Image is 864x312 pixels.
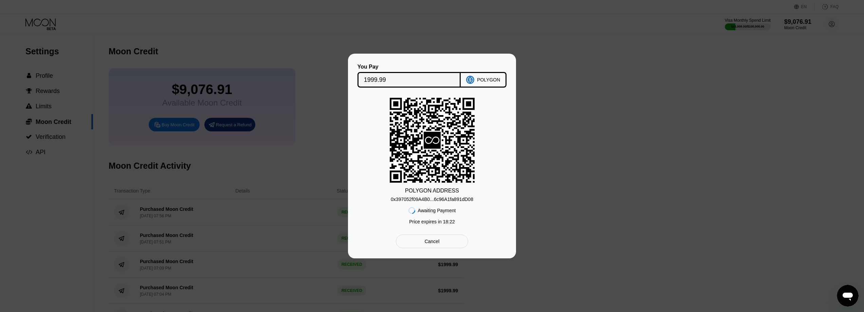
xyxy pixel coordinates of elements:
[391,197,473,202] div: 0x397052f09A4B0...6c96A1fa891dD08
[391,194,473,202] div: 0x397052f09A4B0...6c96A1fa891dD08
[409,219,455,224] div: Price expires in
[405,188,459,194] div: POLYGON ADDRESS
[357,64,461,70] div: You Pay
[396,235,468,248] div: Cancel
[358,64,506,88] div: You PayPOLYGON
[425,238,440,244] div: Cancel
[477,77,500,82] div: POLYGON
[837,285,859,307] iframe: Кнопка запуска окна обмена сообщениями
[443,219,455,224] span: 18 : 22
[418,208,456,213] div: Awaiting Payment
